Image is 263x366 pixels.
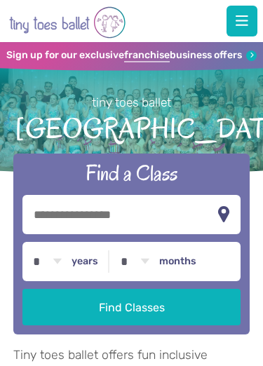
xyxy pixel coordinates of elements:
[9,3,126,42] img: tiny toes ballet
[22,159,241,187] h2: Find a Class
[124,49,170,62] strong: franchise
[15,111,248,145] span: [GEOGRAPHIC_DATA]
[72,255,98,268] label: years
[159,255,196,268] label: months
[6,49,257,62] a: Sign up for our exclusivefranchisebusiness offers
[22,289,241,325] button: Find Classes
[92,95,171,109] small: tiny toes ballet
